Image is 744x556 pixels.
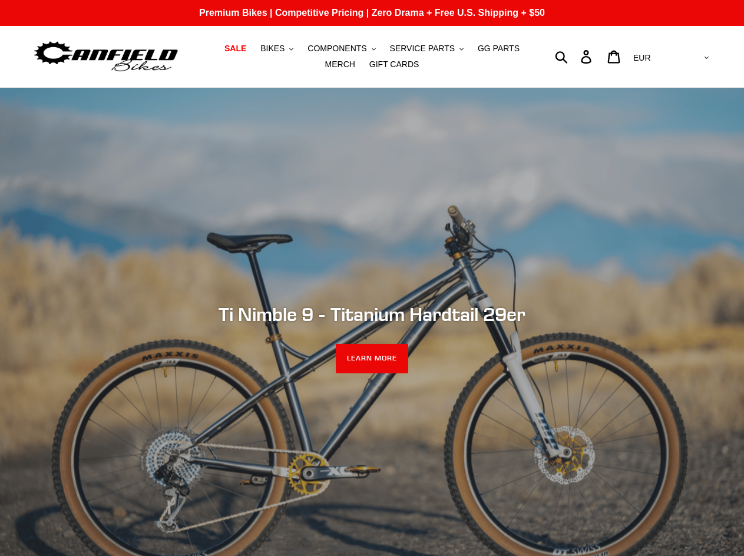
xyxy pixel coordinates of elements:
a: LEARN MORE [336,344,408,373]
a: MERCH [319,57,361,72]
span: MERCH [325,59,355,69]
span: BIKES [260,44,285,54]
span: COMPONENTS [307,44,366,54]
span: SERVICE PARTS [390,44,455,54]
button: BIKES [254,41,299,57]
a: GG PARTS [472,41,525,57]
img: Canfield Bikes [32,38,180,75]
a: GIFT CARDS [363,57,425,72]
h2: Ti Nimble 9 - Titanium Hardtail 29er [51,303,693,326]
span: SALE [224,44,246,54]
button: SERVICE PARTS [384,41,469,57]
span: GIFT CARDS [369,59,419,69]
a: SALE [219,41,252,57]
span: GG PARTS [478,44,520,54]
button: COMPONENTS [302,41,381,57]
